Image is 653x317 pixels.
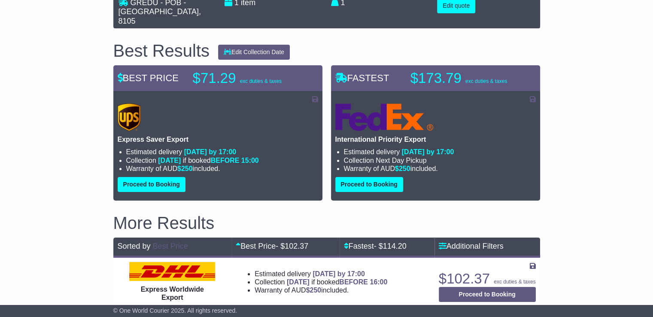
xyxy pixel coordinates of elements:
span: [DATE] [158,157,181,164]
span: 250 [399,165,410,172]
span: [DATE] by 17:00 [402,148,454,155]
span: $ [395,165,410,172]
li: Warranty of AUD included. [344,165,536,173]
p: International Priority Export [335,135,536,143]
li: Collection [344,156,536,165]
span: $ [177,165,193,172]
span: exc duties & taxes [465,78,507,84]
span: 15:00 [241,157,259,164]
p: $173.79 [410,70,518,87]
div: Best Results [109,41,214,60]
img: FedEx Express: International Priority Export [335,104,434,131]
p: $71.29 [193,70,300,87]
button: Proceed to Booking [118,177,185,192]
span: Next Day Pickup [376,157,426,164]
span: 250 [181,165,193,172]
li: Warranty of AUD included. [126,165,318,173]
span: [DATE] by 17:00 [313,270,365,277]
a: Best Price- $102.37 [236,242,308,250]
span: 102.37 [285,242,308,250]
span: [DATE] by 17:00 [184,148,237,155]
button: Edit Collection Date [218,45,290,60]
a: Best Price [153,242,188,250]
span: , 8105 [118,7,201,25]
button: Proceed to Booking [439,287,536,302]
li: Estimated delivery [344,148,536,156]
span: BEST PRICE [118,73,179,83]
span: exc duties & taxes [494,279,535,285]
img: UPS (new): Express Saver Export [118,104,141,131]
span: - $ [374,242,407,250]
a: Fastest- $114.20 [344,242,407,250]
span: Express Worldwide Export [141,286,204,301]
p: $102.37 [439,270,536,287]
span: BEFORE [211,157,240,164]
p: Express Saver Export [118,135,318,143]
span: [DATE] [287,278,310,286]
a: Additional Filters [439,242,504,250]
span: exc duties & taxes [240,78,282,84]
img: DHL: Express Worldwide Export [129,262,215,281]
button: Proceed to Booking [335,177,403,192]
span: © One World Courier 2025. All rights reserved. [113,307,237,314]
li: Collection [255,278,387,286]
span: Sorted by [118,242,151,250]
li: Warranty of AUD included. [255,286,387,294]
span: 114.20 [383,242,407,250]
li: Collection [126,156,318,165]
span: 16:00 [370,278,387,286]
li: Estimated delivery [126,148,318,156]
span: if booked [287,278,387,286]
li: Estimated delivery [255,270,387,278]
h2: More Results [113,213,540,232]
span: 250 [310,287,321,294]
span: $ [306,287,322,294]
span: if booked [158,157,258,164]
span: FASTEST [335,73,389,83]
span: - $ [276,242,308,250]
span: BEFORE [339,278,368,286]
